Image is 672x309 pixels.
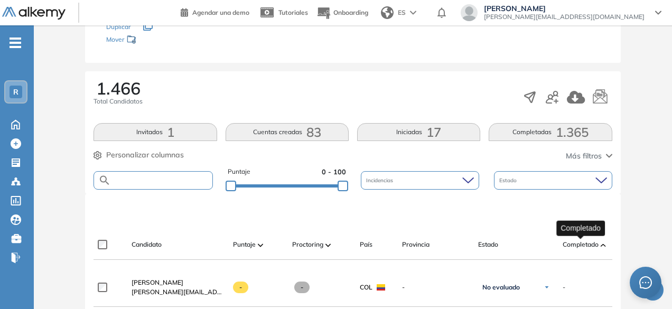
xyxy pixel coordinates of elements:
span: Tutoriales [278,8,308,16]
img: arrow [410,11,416,15]
span: Total Candidatos [94,97,143,106]
span: ES [398,8,406,17]
span: [PERSON_NAME][EMAIL_ADDRESS][DOMAIN_NAME] [132,287,225,297]
span: Proctoring [292,240,323,249]
a: [PERSON_NAME] [132,278,225,287]
span: Duplicar [106,23,130,31]
img: world [381,6,394,19]
span: - [563,283,565,292]
img: [missing "en.ARROW_ALT" translation] [601,244,606,247]
span: Puntaje [233,240,256,249]
div: Completado [556,220,605,236]
span: Agendar una demo [192,8,249,16]
button: Más filtros [566,151,612,162]
img: COL [377,284,385,291]
span: COL [360,283,372,292]
span: País [360,240,372,249]
span: Estado [499,176,519,184]
span: [PERSON_NAME] [484,4,645,13]
span: Candidato [132,240,162,249]
button: Completadas1.365 [489,123,612,141]
span: 1.466 [96,80,141,97]
span: - [233,282,248,293]
img: Ícono de flecha [544,284,550,291]
img: [missing "en.ARROW_ALT" translation] [325,244,331,247]
button: Personalizar columnas [94,149,184,161]
span: Más filtros [566,151,602,162]
span: Personalizar columnas [106,149,184,161]
span: message [639,276,652,289]
img: [missing "en.ARROW_ALT" translation] [258,244,263,247]
span: No evaluado [482,283,520,292]
span: Puntaje [228,167,250,177]
img: SEARCH_ALT [98,174,111,187]
span: Incidencias [366,176,395,184]
span: Estado [478,240,498,249]
a: Agendar una demo [181,5,249,18]
img: Logo [2,7,66,20]
i: - [10,42,21,44]
span: 0 - 100 [322,167,346,177]
span: R [13,88,18,96]
span: Onboarding [333,8,368,16]
span: [PERSON_NAME] [132,278,183,286]
span: - [294,282,310,293]
button: Iniciadas17 [357,123,480,141]
button: Cuentas creadas83 [226,123,349,141]
span: [PERSON_NAME][EMAIL_ADDRESS][DOMAIN_NAME] [484,13,645,21]
span: Provincia [402,240,430,249]
button: Invitados1 [94,123,217,141]
button: Onboarding [316,2,368,24]
span: Completado [563,240,599,249]
div: Incidencias [361,171,479,190]
div: Estado [494,171,612,190]
span: - [402,283,470,292]
div: Mover [106,31,212,50]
